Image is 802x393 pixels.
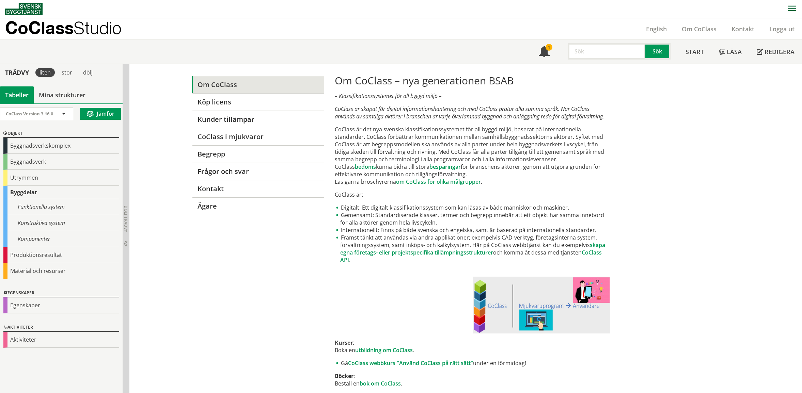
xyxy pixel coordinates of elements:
[3,154,119,170] div: Byggnadsverk
[639,25,674,33] a: English
[711,40,749,64] a: Läsa
[348,359,473,367] a: CoClass webbkurs "Använd CoClass på rätt sätt"
[3,231,119,247] div: Komponenter
[674,25,724,33] a: Om CoClass
[645,43,671,60] button: Sök
[335,372,353,380] strong: Böcker
[3,247,119,263] div: Produktionsresultat
[355,346,413,354] a: utbildning om CoClass
[3,263,119,279] div: Material och resurser
[3,186,119,199] div: Byggdelar
[335,359,610,367] li: Gå under en förmiddag!
[335,126,610,185] p: CoClass är det nya svenska klassifikationssystemet för all byggd miljö, baserat på internationell...
[727,48,742,56] span: Läsa
[335,339,353,346] strong: Kurser
[34,86,91,103] a: Mina strukturer
[3,170,119,186] div: Utrymmen
[3,297,119,313] div: Egenskaper
[123,206,129,232] span: Dölj trädvy
[429,163,461,170] a: besparingar
[335,339,610,354] p: : Boka en .
[192,128,324,145] a: CoClass i mjukvaror
[531,40,557,64] a: 1
[686,48,704,56] span: Start
[3,324,119,332] div: Aktiviteter
[568,43,645,60] input: Sök
[335,211,610,226] li: Gemensamt: Standardiserade klasser, termer och begrepp innebär att ett objekt har samma innebörd ...
[1,69,33,76] div: Trädvy
[473,277,611,333] img: CoClasslegohink-mjukvara-anvndare.JPG
[765,48,795,56] span: Redigera
[335,204,610,211] li: Digitalt: Ett digitalt klassifikationssystem som kan läsas av både människor och maskiner.
[192,163,324,180] a: Frågor och svar
[192,93,324,111] a: Köp licens
[340,241,605,256] a: skapa egna företags- eller projektspecifika tillämpningsstrukturer
[340,249,602,264] a: CoClass API
[192,76,324,93] a: Om CoClass
[539,47,550,58] span: Notifikationer
[5,18,136,39] a: CoClassStudio
[74,18,122,38] span: Studio
[192,180,324,197] a: Kontakt
[335,191,610,198] p: CoClass är:
[79,68,97,77] div: dölj
[749,40,802,64] a: Redigera
[355,163,376,170] a: bedöms
[6,111,53,117] span: CoClass Version 3.16.0
[396,178,481,185] a: om CoClass för olika målgrupper
[80,108,121,120] button: Jämför
[335,105,604,120] em: CoClass är skapat för digital informationshantering och med CoClass pratar alla samma språk. När ...
[58,68,76,77] div: stor
[3,215,119,231] div: Konstruktiva system
[360,380,401,387] a: bok om CoClass
[3,130,119,138] div: Objekt
[192,197,324,215] a: Ägare
[473,277,611,333] a: Läs mer om CoClass i mjukvaror
[762,25,802,33] a: Logga ut
[724,25,762,33] a: Kontakt
[546,44,552,51] div: 1
[5,24,122,32] p: CoClass
[192,111,324,128] a: Kunder tillämpar
[3,199,119,215] div: Funktionella system
[3,332,119,348] div: Aktiviteter
[192,145,324,163] a: Begrepp
[3,138,119,154] div: Byggnadsverkskomplex
[35,68,55,77] div: liten
[335,75,610,87] h1: Om CoClass – nya generationen BSAB
[5,3,43,15] img: Svensk Byggtjänst
[335,234,610,264] li: Främst tänkt att användas via andra applikationer; exempelvis CAD-verktyg, företagsinterna system...
[678,40,711,64] a: Start
[335,92,442,100] em: – Klassifikationssystemet för all byggd miljö –
[335,226,610,234] li: Internationellt: Finns på både svenska och engelska, samt är baserad på internationella standarder.
[3,289,119,297] div: Egenskaper
[335,372,610,387] p: : Beställ en .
